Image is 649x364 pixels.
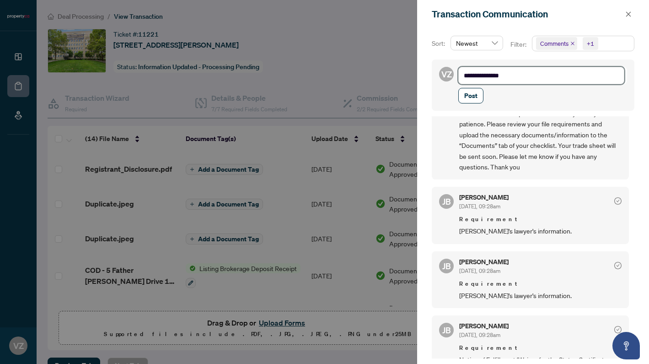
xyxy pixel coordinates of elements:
span: Requirement [459,279,622,288]
p: Sort: [432,38,447,49]
span: close [570,41,575,46]
span: [PERSON_NAME]'s lawyer's information. [459,290,622,301]
span: Newest [456,36,498,50]
span: [DATE], 09:28am [459,203,500,210]
button: Post [458,88,483,103]
h5: [PERSON_NAME] [459,323,509,329]
span: Hi [PERSON_NAME], Your ticket has been processed—thank you for your patience. Please review your ... [459,87,622,172]
span: Comments [536,37,577,50]
span: check-circle [614,326,622,333]
span: Comments [540,39,569,48]
span: close [625,11,632,17]
div: +1 [587,39,594,48]
span: [DATE], 09:28am [459,267,500,274]
span: JB [442,324,451,337]
div: Transaction Communication [432,7,622,21]
span: Post [464,88,477,103]
span: check-circle [614,197,622,205]
span: JB [442,260,451,272]
span: JB [442,195,451,208]
span: Requirement [459,215,622,224]
h5: [PERSON_NAME] [459,194,509,201]
span: VZ [441,68,452,81]
span: [PERSON_NAME]'s lawyer's information. [459,226,622,236]
h5: [PERSON_NAME] [459,259,509,265]
p: Filter: [510,39,528,49]
span: check-circle [614,262,622,269]
button: Open asap [612,332,640,359]
span: [DATE], 09:28am [459,331,500,338]
span: Requirement [459,343,622,353]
